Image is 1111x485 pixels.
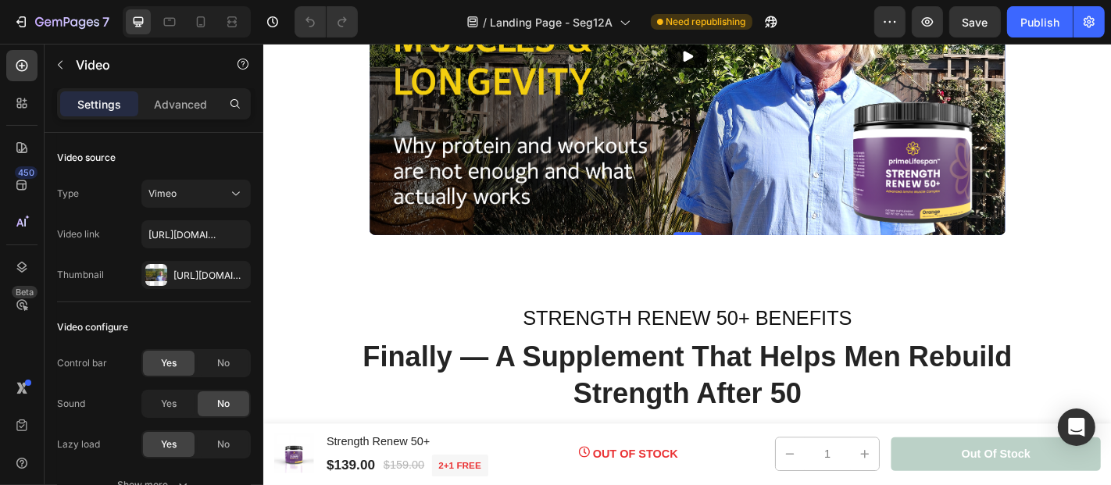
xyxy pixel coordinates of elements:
[364,444,459,463] p: OUT OF STOCK
[12,286,38,298] div: Beta
[1007,6,1073,37] button: Publish
[57,268,104,282] div: Thumbnail
[649,436,681,472] button: increment
[102,12,109,31] p: 7
[694,435,926,473] button: Out of stock
[566,436,598,472] button: decrement
[57,437,100,451] div: Lazy load
[57,227,100,241] div: Video link
[148,187,177,199] span: Vimeo
[161,356,177,370] span: Yes
[1020,14,1059,30] div: Publish
[491,14,613,30] span: Landing Page - Seg12A
[141,220,251,248] input: Insert video url here
[77,96,121,112] p: Settings
[217,437,230,451] span: No
[598,436,649,472] input: quantity
[57,187,79,201] div: Type
[173,269,247,283] div: [URL][DOMAIN_NAME]
[161,397,177,411] span: Yes
[15,166,38,179] div: 450
[161,437,177,451] span: Yes
[57,356,107,370] div: Control bar
[295,6,358,37] div: Undo/Redo
[6,6,116,37] button: 7
[57,320,128,334] div: Video configure
[68,430,248,451] h1: Strength Renew 50+
[287,291,651,316] span: STRENGTH RENEW 50+ BENEFITS
[263,44,1111,485] iframe: Design area
[1058,408,1095,446] div: Open Intercom Messenger
[154,96,207,112] p: Advanced
[109,329,827,404] span: Finally — A Supplement That Helps Men Rebuild Strength After 50
[57,151,116,165] div: Video source
[949,6,1001,37] button: Save
[963,16,988,29] span: Save
[76,55,209,74] p: Video
[57,397,85,411] div: Sound
[447,2,491,27] button: Play
[217,397,230,411] span: No
[484,14,488,30] span: /
[772,444,848,463] div: Out of stock
[68,455,125,478] div: $139.00
[131,455,180,477] div: $159.00
[141,180,251,208] button: Vimeo
[666,15,746,29] span: Need republishing
[194,459,241,475] p: 2+1 FREE
[217,356,230,370] span: No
